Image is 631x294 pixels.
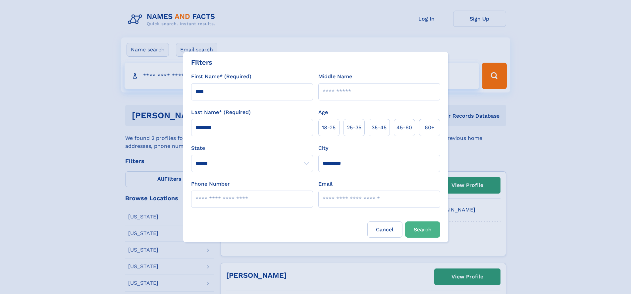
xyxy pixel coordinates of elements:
[191,73,251,81] label: First Name* (Required)
[191,144,313,152] label: State
[191,108,251,116] label: Last Name* (Required)
[396,124,412,132] span: 45‑60
[318,180,333,188] label: Email
[347,124,361,132] span: 25‑35
[191,57,212,67] div: Filters
[405,221,440,238] button: Search
[322,124,336,132] span: 18‑25
[318,73,352,81] label: Middle Name
[367,221,402,238] label: Cancel
[318,108,328,116] label: Age
[425,124,435,132] span: 60+
[372,124,387,132] span: 35‑45
[318,144,328,152] label: City
[191,180,230,188] label: Phone Number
